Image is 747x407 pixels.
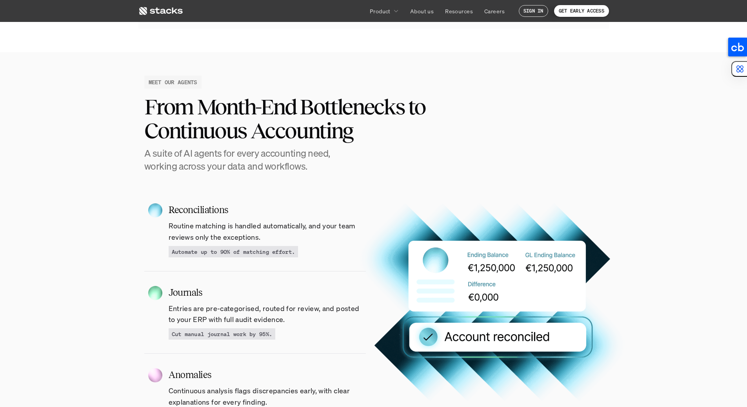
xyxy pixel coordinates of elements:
[169,220,366,243] p: Routine matching is handled automatically, and your team reviews only the exceptions.
[519,5,548,17] a: SIGN IN
[169,286,202,300] span: Journals
[405,4,438,18] a: About us
[169,368,211,382] span: Anomalies
[172,248,295,256] p: Automate up to 90% of matching effort.
[144,95,474,143] h2: From Month-End Bottlenecks to Continuous Accounting
[523,8,543,14] p: SIGN IN
[172,330,273,338] p: Cut manual journal work by 95%.
[410,7,434,15] p: About us
[169,303,366,326] p: Entries are pre-categorised, routed for review, and posted to your ERP with full audit evidence.
[480,4,509,18] a: Careers
[370,7,391,15] p: Product
[149,78,197,86] h2: MEET OUR AGENTS
[144,147,348,173] h4: A suite of AI agents for every accounting need, working across your data and workflows.
[445,7,473,15] p: Resources
[559,8,604,14] p: GET EARLY ACCESS
[440,4,478,18] a: Resources
[484,7,505,15] p: Careers
[169,203,228,217] span: Reconciliations
[554,5,609,17] a: GET EARLY ACCESS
